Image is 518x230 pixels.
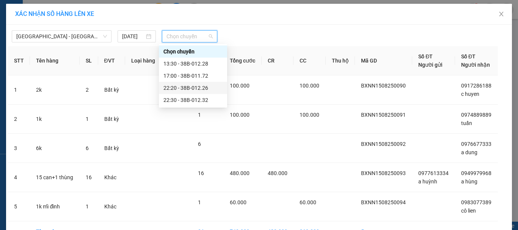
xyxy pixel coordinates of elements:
[98,46,125,75] th: ĐVT
[300,199,316,205] span: 60.000
[262,46,294,75] th: CR
[163,96,223,104] div: 22:30 - 38B-012.32
[461,62,490,68] span: Người nhận
[86,203,89,210] span: 1
[461,141,491,147] span: 0976677333
[361,199,406,205] span: BXNN1508250094
[122,32,144,41] input: 15/08/2025
[418,62,443,68] span: Người gửi
[461,112,491,118] span: 0974889889
[461,178,477,185] span: a hùng
[98,105,125,134] td: Bất kỳ
[230,170,250,176] span: 480.000
[163,47,223,56] div: Chọn chuyến
[30,46,80,75] th: Tên hàng
[15,10,94,17] span: XÁC NHẬN SỐ HÀNG LÊN XE
[361,112,406,118] span: BXNN1508250091
[98,75,125,105] td: Bất kỳ
[16,31,107,42] span: Hà Nội - Hà Tĩnh
[9,9,47,47] img: logo.jpg
[198,141,201,147] span: 6
[498,11,504,17] span: close
[86,116,89,122] span: 1
[8,46,30,75] th: STT
[418,178,437,185] span: a huỳnh
[98,134,125,163] td: Bất kỳ
[461,149,477,155] span: a dung
[80,46,98,75] th: SL
[361,170,406,176] span: BXNN1508250093
[198,170,204,176] span: 16
[86,174,92,180] span: 16
[198,199,201,205] span: 1
[361,83,406,89] span: BXNN1508250090
[268,170,287,176] span: 480.000
[461,208,476,214] span: cô lien
[198,112,201,118] span: 1
[8,134,30,163] td: 3
[461,199,491,205] span: 0983077389
[230,199,246,205] span: 60.000
[418,170,449,176] span: 0977613334
[300,112,319,118] span: 100.000
[98,192,125,221] td: Khác
[8,163,30,192] td: 4
[9,55,128,67] b: GỬI : Bến Xe Nước Ngầm
[230,112,250,118] span: 100.000
[86,87,89,93] span: 2
[461,120,472,126] span: tuấn
[71,28,317,38] li: Hotline: 0981127575, 0981347575, 19009067
[418,53,433,59] span: Số ĐT
[30,105,80,134] td: 1k
[461,53,476,59] span: Số ĐT
[30,192,80,221] td: 1k mĩ đình
[8,105,30,134] td: 2
[159,45,227,58] div: Chọn chuyến
[300,83,319,89] span: 100.000
[461,91,479,97] span: c huyen
[326,46,355,75] th: Thu hộ
[8,192,30,221] td: 5
[30,134,80,163] td: 6k
[98,163,125,192] td: Khác
[355,46,412,75] th: Mã GD
[230,83,250,89] span: 100.000
[163,72,223,80] div: 17:00 - 38B-011.72
[294,46,326,75] th: CC
[30,75,80,105] td: 2k
[461,170,491,176] span: 0949979968
[461,83,491,89] span: 0917286188
[361,141,406,147] span: BXNN1508250092
[125,46,162,75] th: Loại hàng
[86,145,89,151] span: 6
[71,19,317,28] li: Số [GEOGRAPHIC_DATA][PERSON_NAME], P. [GEOGRAPHIC_DATA]
[30,163,80,192] td: 15 can+1 thùng
[166,31,213,42] span: Chọn chuyến
[224,46,262,75] th: Tổng cước
[163,59,223,68] div: 13:30 - 38B-012.28
[163,84,223,92] div: 22:20 - 38B-012.26
[8,75,30,105] td: 1
[491,4,512,25] button: Close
